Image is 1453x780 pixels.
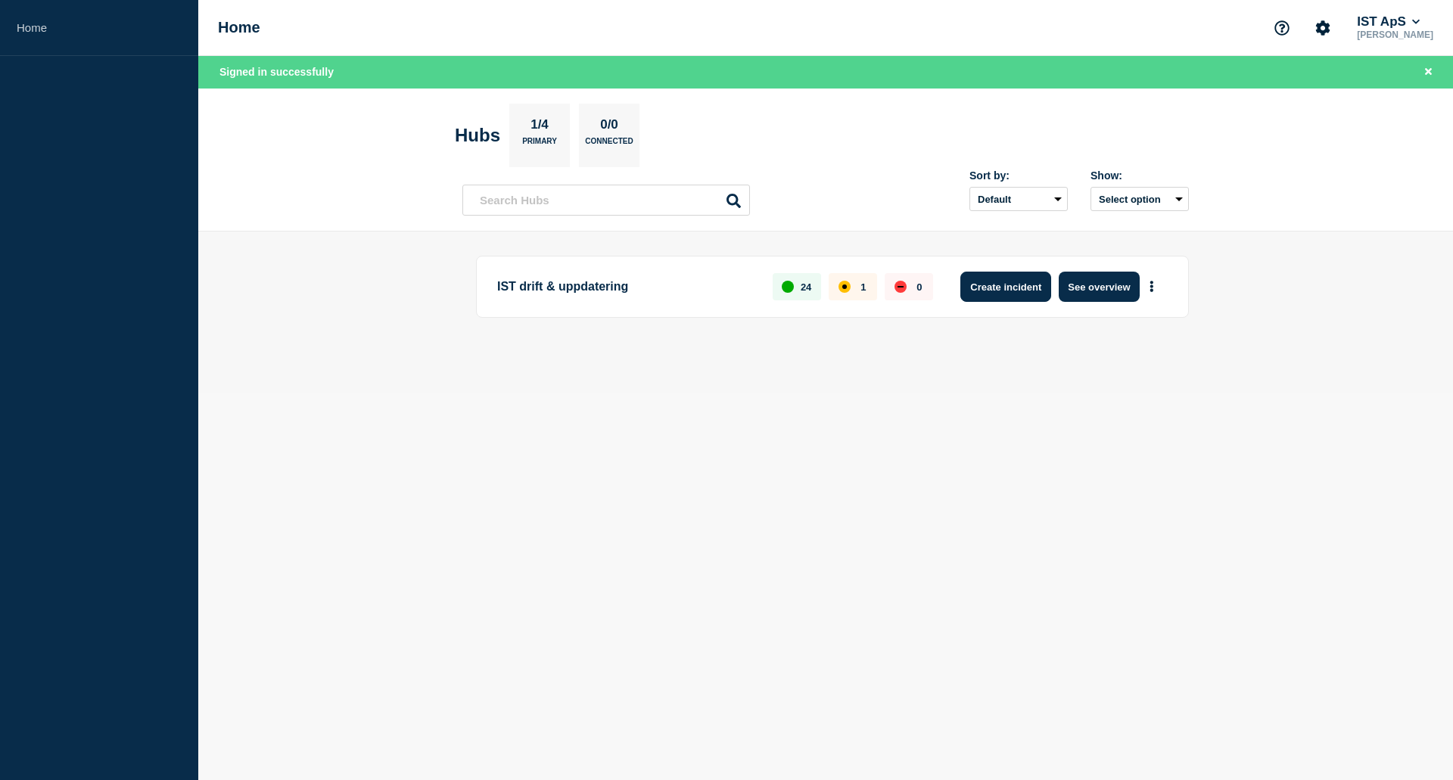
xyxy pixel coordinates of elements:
div: up [782,281,794,293]
button: More actions [1142,273,1162,301]
p: IST drift & uppdatering [497,272,755,302]
p: 1/4 [525,117,555,137]
p: [PERSON_NAME] [1354,30,1436,40]
h2: Hubs [455,125,500,146]
input: Search Hubs [462,185,750,216]
button: Close banner [1419,64,1438,81]
div: affected [839,281,851,293]
button: See overview [1059,272,1139,302]
button: Create incident [960,272,1051,302]
button: Account settings [1307,12,1339,44]
button: Support [1266,12,1298,44]
span: Signed in successfully [219,66,334,78]
p: Primary [522,137,557,153]
p: 0/0 [595,117,624,137]
p: 1 [860,281,866,293]
select: Sort by [969,187,1068,211]
div: Sort by: [969,169,1068,182]
div: down [895,281,907,293]
p: 24 [801,281,811,293]
div: Show: [1091,169,1189,182]
h1: Home [218,19,260,36]
button: Select option [1091,187,1189,211]
button: IST ApS [1354,14,1423,30]
p: Connected [585,137,633,153]
p: 0 [916,281,922,293]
